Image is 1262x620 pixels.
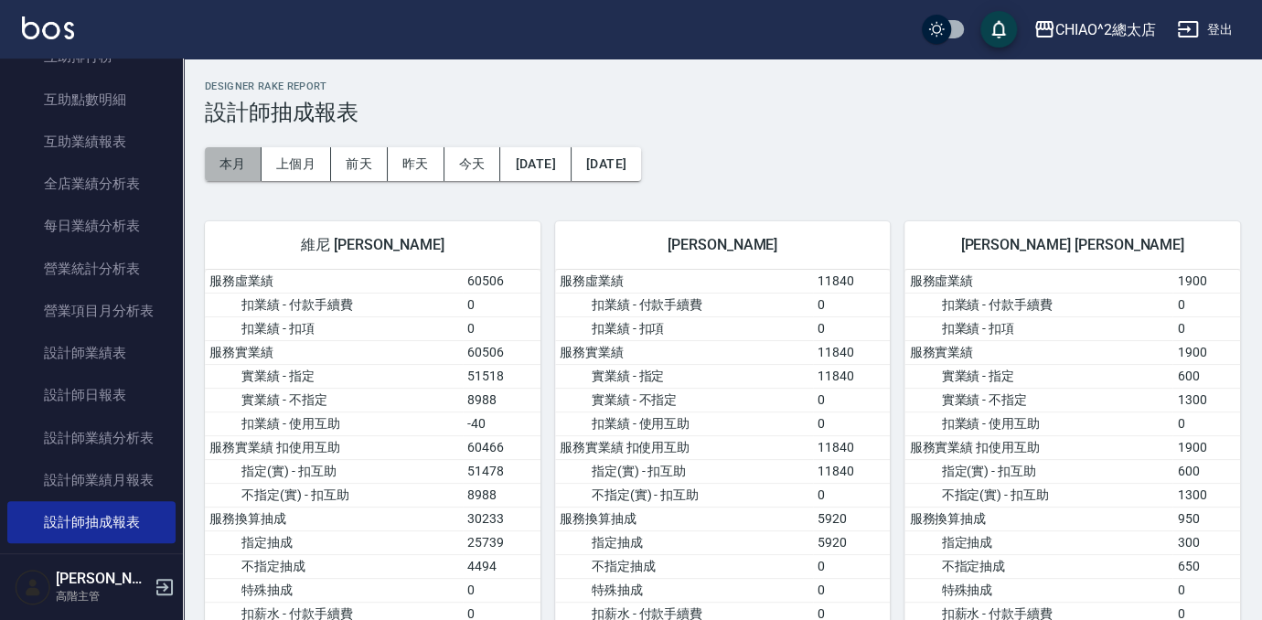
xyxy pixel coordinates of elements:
td: 指定抽成 [555,530,813,554]
h2: Designer Rake Report [205,80,1240,92]
td: 服務虛業績 [904,270,1172,294]
a: 互助點數明細 [7,79,176,121]
button: save [980,11,1017,48]
td: 實業績 - 指定 [904,364,1172,388]
td: 服務換算抽成 [904,507,1172,530]
td: 0 [1172,316,1240,340]
td: 1900 [1172,270,1240,294]
td: 0 [813,578,890,602]
button: 前天 [331,147,388,181]
a: 設計師排行榜 [7,543,176,585]
a: 營業項目月分析表 [7,290,176,332]
td: 不指定抽成 [205,554,463,578]
button: 昨天 [388,147,444,181]
button: [DATE] [572,147,641,181]
td: 5920 [813,530,890,554]
img: Person [15,569,51,605]
td: 扣業績 - 使用互助 [904,412,1172,435]
td: 4494 [463,554,540,578]
td: 不指定抽成 [904,554,1172,578]
td: 11840 [813,364,890,388]
td: 11840 [813,435,890,459]
a: 營業統計分析表 [7,248,176,290]
td: 0 [813,412,890,435]
td: 服務實業績 [205,340,463,364]
td: 服務實業績 扣使用互助 [205,435,463,459]
button: CHIAO^2總太店 [1026,11,1163,48]
td: 1900 [1172,340,1240,364]
td: -40 [463,412,540,435]
td: 扣業績 - 使用互助 [205,412,463,435]
a: 每日業績分析表 [7,205,176,247]
a: 互助業績報表 [7,121,176,163]
td: 300 [1172,530,1240,554]
a: 設計師日報表 [7,374,176,416]
td: 11840 [813,459,890,483]
td: 60466 [463,435,540,459]
td: 服務實業績 扣使用互助 [555,435,813,459]
td: 不指定抽成 [555,554,813,578]
td: 51518 [463,364,540,388]
td: 不指定(實) - 扣互助 [555,483,813,507]
td: 不指定(實) - 扣互助 [205,483,463,507]
td: 0 [463,578,540,602]
button: 登出 [1170,13,1240,47]
div: CHIAO^2總太店 [1055,18,1156,41]
a: 設計師業績分析表 [7,417,176,459]
td: 服務實業績 扣使用互助 [904,435,1172,459]
a: 設計師抽成報表 [7,501,176,543]
a: 全店業績分析表 [7,163,176,205]
td: 0 [813,554,890,578]
td: 指定(實) - 扣互助 [904,459,1172,483]
td: 指定(實) - 扣互助 [205,459,463,483]
td: 扣業績 - 付款手續費 [904,293,1172,316]
p: 高階主管 [56,588,149,604]
td: 0 [813,483,890,507]
td: 0 [463,293,540,316]
td: 950 [1172,507,1240,530]
td: 扣業績 - 使用互助 [555,412,813,435]
td: 服務實業績 [904,340,1172,364]
img: Logo [22,16,74,39]
td: 指定抽成 [205,530,463,554]
td: 1900 [1172,435,1240,459]
td: 1300 [1172,388,1240,412]
td: 服務實業績 [555,340,813,364]
td: 600 [1172,364,1240,388]
td: 8988 [463,483,540,507]
td: 實業績 - 不指定 [904,388,1172,412]
span: [PERSON_NAME] [PERSON_NAME] [926,236,1218,254]
td: 0 [463,316,540,340]
td: 服務虛業績 [205,270,463,294]
td: 扣業績 - 扣項 [904,316,1172,340]
a: 設計師業績月報表 [7,459,176,501]
td: 51478 [463,459,540,483]
td: 實業績 - 指定 [205,364,463,388]
td: 指定抽成 [904,530,1172,554]
button: 今天 [444,147,501,181]
td: 扣業績 - 扣項 [205,316,463,340]
td: 服務換算抽成 [205,507,463,530]
span: 維尼 [PERSON_NAME] [227,236,519,254]
td: 扣業績 - 扣項 [555,316,813,340]
td: 特殊抽成 [555,578,813,602]
span: [PERSON_NAME] [577,236,869,254]
td: 0 [1172,293,1240,316]
td: 實業績 - 不指定 [205,388,463,412]
td: 600 [1172,459,1240,483]
td: 1300 [1172,483,1240,507]
td: 指定(實) - 扣互助 [555,459,813,483]
td: 650 [1172,554,1240,578]
button: 上個月 [262,147,331,181]
td: 60506 [463,340,540,364]
td: 0 [1172,412,1240,435]
td: 0 [813,316,890,340]
h3: 設計師抽成報表 [205,100,1240,125]
td: 0 [813,293,890,316]
td: 11840 [813,270,890,294]
td: 30233 [463,507,540,530]
button: [DATE] [500,147,571,181]
a: 設計師業績表 [7,332,176,374]
td: 0 [813,388,890,412]
h5: [PERSON_NAME] [56,570,149,588]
